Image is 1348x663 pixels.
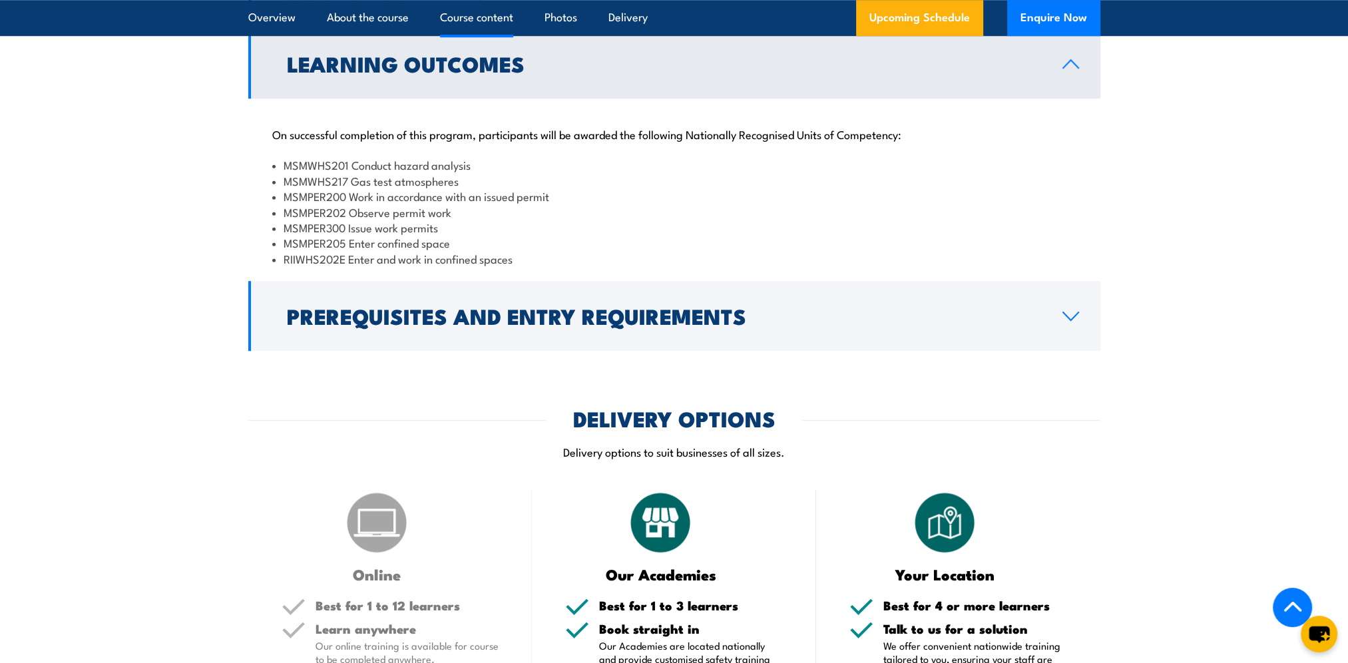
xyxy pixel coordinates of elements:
li: RIIWHS202E Enter and work in confined spaces [272,251,1076,266]
h2: Prerequisites and Entry Requirements [287,306,1041,325]
a: Prerequisites and Entry Requirements [248,281,1100,351]
li: MSMPER300 Issue work permits [272,220,1076,235]
h5: Best for 1 to 12 learners [316,599,499,612]
li: MSMWHS217 Gas test atmospheres [272,173,1076,188]
p: On successful completion of this program, participants will be awarded the following Nationally R... [272,127,1076,140]
h5: Book straight in [599,622,783,635]
a: Learning Outcomes [248,29,1100,99]
li: MSMPER205 Enter confined space [272,235,1076,250]
h3: Online [282,566,473,582]
h3: Our Academies [565,566,756,582]
h5: Best for 1 to 3 learners [599,599,783,612]
h2: Learning Outcomes [287,54,1041,73]
li: MSMPER200 Work in accordance with an issued permit [272,188,1076,204]
h2: DELIVERY OPTIONS [573,409,776,427]
h5: Talk to us for a solution [883,622,1067,635]
button: chat-button [1301,616,1337,652]
li: MSMPER202 Observe permit work [272,204,1076,220]
p: Delivery options to suit businesses of all sizes. [248,444,1100,459]
h5: Best for 4 or more learners [883,599,1067,612]
h3: Your Location [849,566,1040,582]
li: MSMWHS201 Conduct hazard analysis [272,157,1076,172]
h5: Learn anywhere [316,622,499,635]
